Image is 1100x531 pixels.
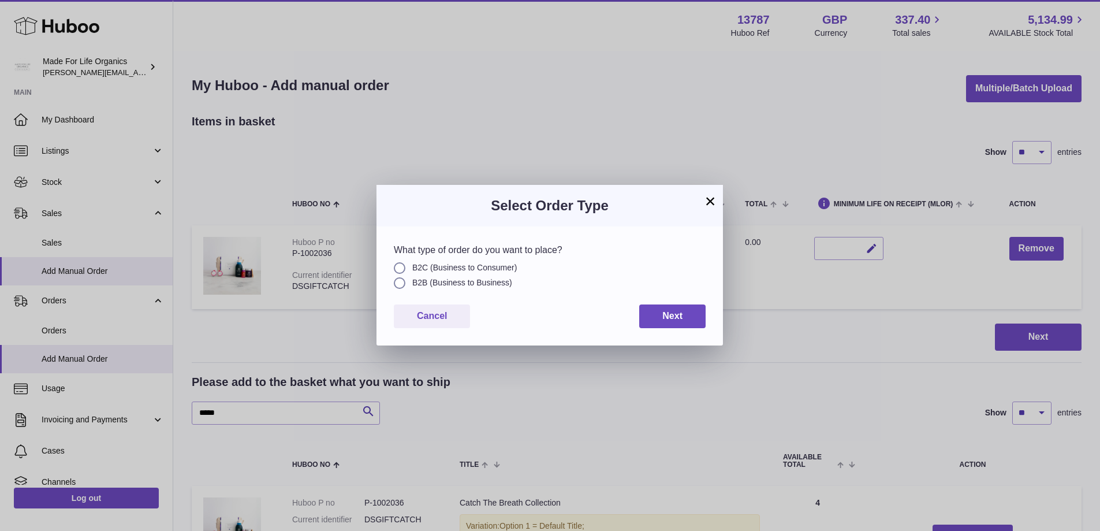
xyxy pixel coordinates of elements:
button: × [703,194,717,208]
h3: Select Order Type [394,196,706,215]
span: Cancel [417,311,447,321]
span: Next [662,311,683,321]
button: Cancel [394,305,470,328]
button: Next [639,305,706,328]
div: What type of order do you want to place? [394,244,706,262]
